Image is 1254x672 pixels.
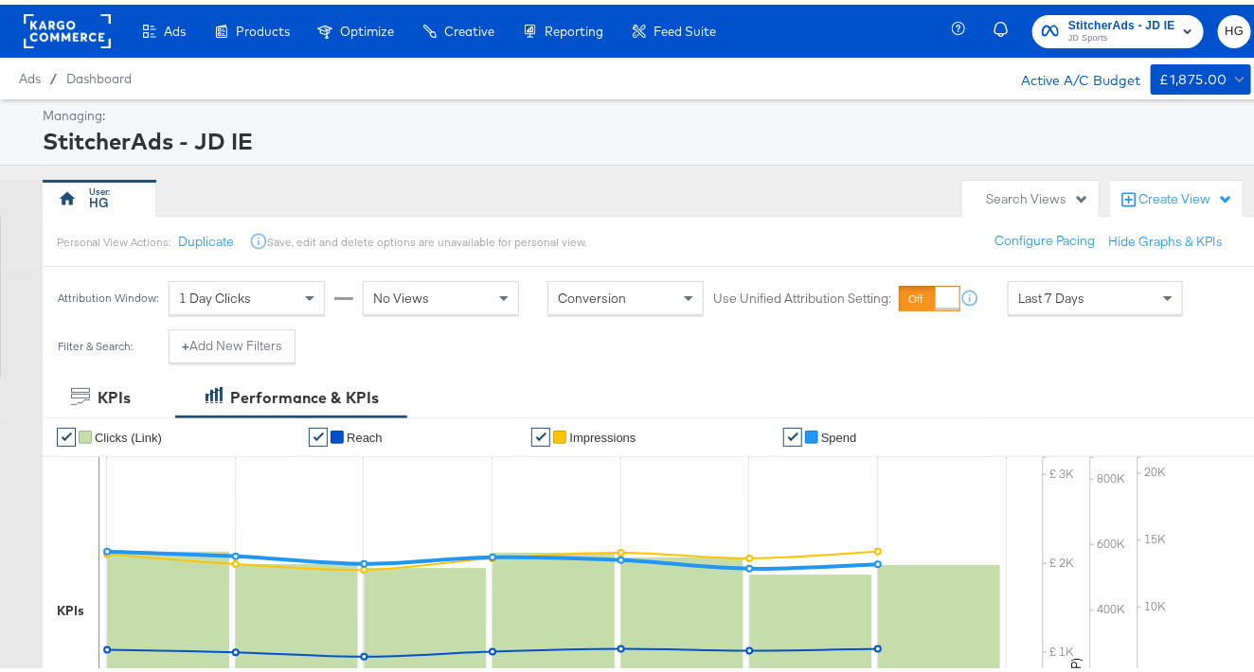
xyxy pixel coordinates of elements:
span: HG [1226,16,1244,38]
span: Reach [347,426,383,440]
button: HG [1218,10,1251,44]
button: StitcherAds - JD IEJD Sports [1032,10,1204,44]
span: Impressions [569,426,636,440]
span: Ads [19,66,41,81]
a: ✔ [531,423,550,442]
div: Personal View Actions: [57,230,171,245]
div: HG [89,189,109,207]
button: Hide Graphs & KPIs [1108,228,1223,246]
button: Configure Pacing [981,220,1108,254]
a: ✔ [309,423,328,442]
span: StitcherAds - JD IE [1068,11,1175,31]
div: Create View [1138,186,1233,204]
span: Ads [164,19,186,34]
span: Last 7 Days [1018,285,1084,302]
div: Attribution Window: [57,287,159,300]
span: Products [236,19,290,34]
span: Optimize [340,19,394,34]
label: Use Unified Attribution Setting: [713,285,891,303]
span: Spend [821,426,857,440]
div: StitcherAds - JD IE [43,120,1246,152]
span: Clicks (Link) [95,426,162,440]
span: / [41,66,66,81]
div: £1,875.00 [1160,63,1228,87]
div: Filter & Search: [57,335,134,348]
div: Managing: [43,102,1246,120]
div: Active A/C Budget [1002,60,1141,88]
a: ✔ [57,423,76,442]
div: KPIs [98,382,131,404]
span: No Views [373,285,429,302]
a: Dashboard [66,66,132,81]
div: Save, edit and delete options are unavailable for personal view. [268,230,587,245]
div: Search Views [986,186,1089,203]
button: +Add New Filters [169,325,296,359]
div: Performance & KPIs [230,382,379,404]
span: Feed Suite [654,19,716,34]
span: Conversion [558,285,626,302]
span: Creative [444,19,494,34]
strong: + [182,332,189,350]
button: £1,875.00 [1151,60,1251,90]
span: 1 Day Clicks [179,285,251,302]
span: JD Sports [1068,27,1175,42]
div: KPIs [57,597,84,615]
span: Reporting [545,19,603,34]
a: ✔ [783,423,802,442]
button: Duplicate [179,228,235,246]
